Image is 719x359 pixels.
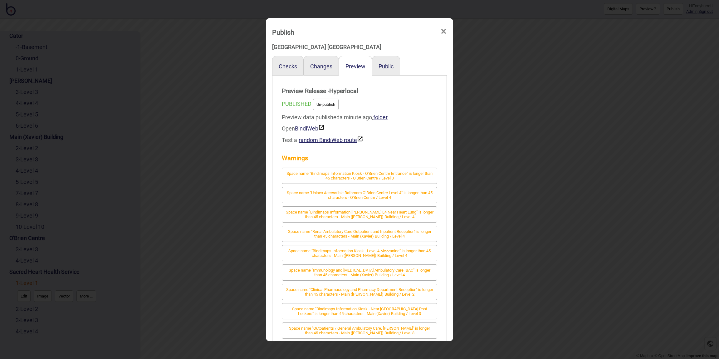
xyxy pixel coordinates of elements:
[282,271,437,278] a: Space name "Immunology and [MEDICAL_DATA] Ambulatory Care IBAC" is longer than 45 characters - Ma...
[282,284,437,300] button: Space name "Clinical Pharmacology and Pharmacy Department Reception" is longer than 45 characters...
[282,303,437,319] button: Space name "Bindimaps Information Kiosk - Near [GEOGRAPHIC_DATA] Post Lockers" is longer than 45 ...
[310,63,332,70] button: Changes
[282,226,437,242] button: Space name "Renal Ambulatory Care Outpatient and Inpatient Reception" is longer than 45 character...
[282,310,437,316] a: Space name "Bindimaps Information Kiosk - Near [GEOGRAPHIC_DATA] Post Lockers" is longer than 45 ...
[282,329,437,336] a: Space name "Outpatients / General Ambulatory Care. [PERSON_NAME]" is longer than 45 characters - ...
[372,114,388,120] span: ,
[282,134,437,146] div: Test a
[282,264,437,281] button: Space name "Immunology and [MEDICAL_DATA] Ambulatory Care IBAC" is longer than 45 characters - Ma...
[272,42,447,53] div: [GEOGRAPHIC_DATA] [GEOGRAPHIC_DATA]
[299,136,363,143] button: random BindiWeb route
[282,213,437,219] a: Space name "Bindimaps Information [PERSON_NAME] L4 Near Heart Lung" is longer than 45 characters ...
[345,63,365,70] button: Preview
[282,123,437,134] div: Open
[282,206,437,223] button: Space name "Bindimaps Information [PERSON_NAME] L4 Near Heart Lung" is longer than 45 characters ...
[440,21,447,42] span: ×
[282,245,437,261] button: Space name "Bindimaps Information Kiosk - Level 4 Mezzanine" is longer than 45 characters - Main ...
[357,136,363,142] img: preview
[282,168,437,184] button: Space name "Bindimaps Information Kiosk - O'Brien Centre Entrance" is longer than 45 characters -...
[282,322,437,339] button: Space name "Outpatients / General Ambulatory Care. [PERSON_NAME]" is longer than 45 characters - ...
[282,232,437,239] a: Space name "Renal Ambulatory Care Outpatient and Inpatient Reception" is longer than 45 character...
[282,174,437,181] a: Space name "Bindimaps Information Kiosk - O'Brien Centre Entrance" is longer than 45 characters -...
[282,252,437,258] a: Space name "Bindimaps Information Kiosk - Level 4 Mezzanine" is longer than 45 characters - Main ...
[282,101,311,107] span: PUBLISHED
[282,85,437,97] strong: Preview Release - Hyperlocal
[373,114,388,120] a: folder
[318,124,325,130] img: preview
[282,152,437,165] strong: Warnings
[279,63,297,70] button: Checks
[282,187,437,203] button: Space name "Unisex Accessible Bathroom O’Brien Centre Level 4" is longer than 45 characters - O'B...
[282,112,437,146] div: Preview data published a minute ago
[379,63,394,70] button: Public
[272,26,294,39] div: Publish
[313,99,339,110] button: Un-publish
[282,290,437,297] a: Space name "Clinical Pharmacology and Pharmacy Department Reception" is longer than 45 characters...
[282,194,437,200] a: Space name "Unisex Accessible Bathroom O’Brien Centre Level 4" is longer than 45 characters - O'B...
[295,125,325,132] a: BindiWeb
